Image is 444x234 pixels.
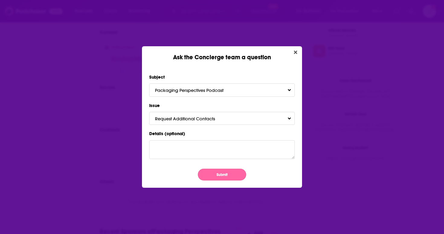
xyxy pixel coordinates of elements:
button: Packaging Perspectives PodcastToggle Pronoun Dropdown [149,83,295,96]
label: Subject [149,73,295,81]
div: Ask the Concierge team a question [142,46,302,61]
button: Request Additional ContactsToggle Pronoun Dropdown [149,112,295,125]
button: Submit [198,169,246,180]
span: Request Additional Contacts [155,116,227,122]
span: Packaging Perspectives Podcast [155,87,236,93]
label: Details (optional) [149,130,295,138]
label: Issue [149,102,295,109]
button: Close [291,49,300,56]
